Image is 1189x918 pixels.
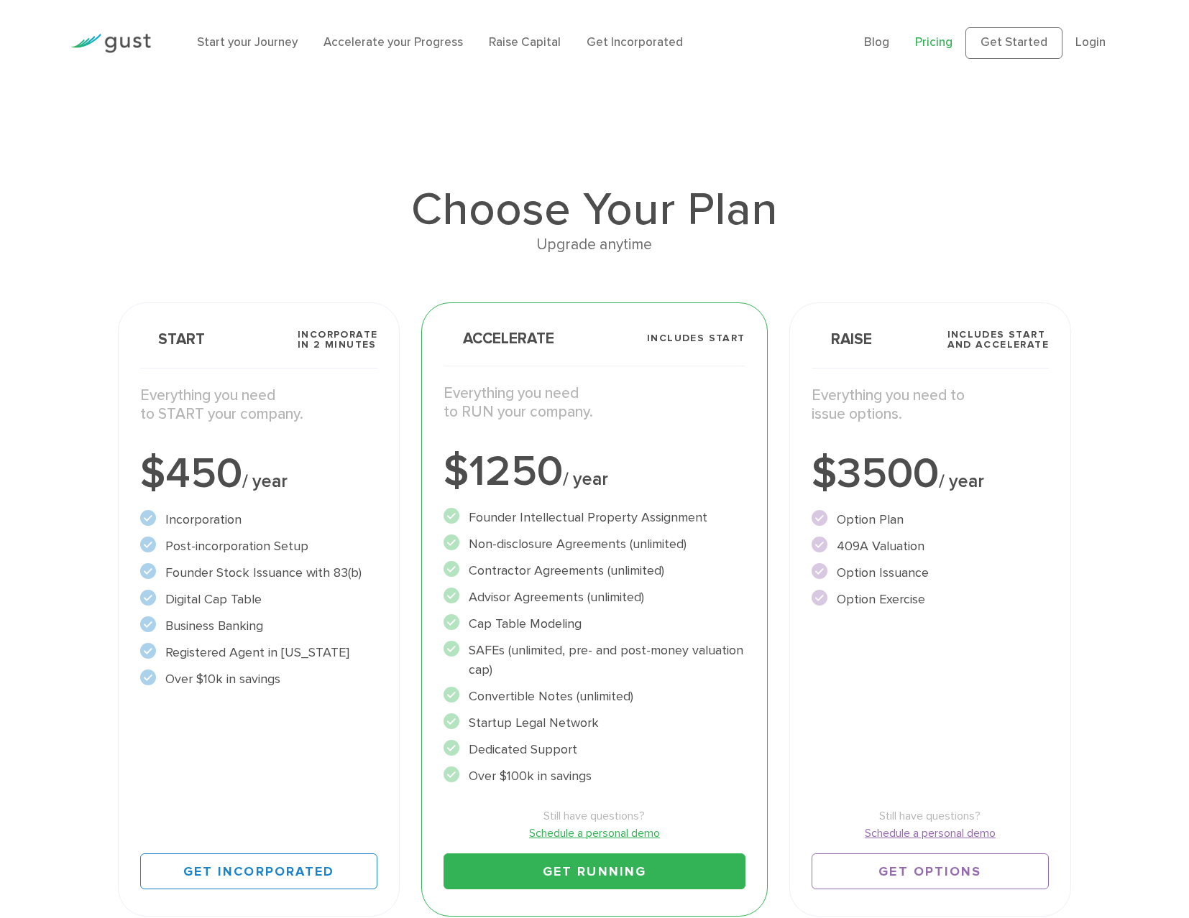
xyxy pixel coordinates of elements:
[140,386,377,425] p: Everything you need to START your company.
[444,713,745,733] li: Startup Legal Network
[489,35,561,50] a: Raise Capital
[140,510,377,529] li: Incorporation
[444,534,745,554] li: Non-disclosure Agreements (unlimited)
[140,853,377,889] a: Get Incorporated
[444,450,745,493] div: $1250
[118,187,1071,233] h1: Choose Your Plan
[140,616,377,636] li: Business Banking
[140,590,377,609] li: Digital Cap Table
[444,740,745,759] li: Dedicated Support
[444,561,745,580] li: Contractor Agreements (unlimited)
[197,35,298,50] a: Start your Journey
[70,34,151,53] img: Gust Logo
[444,508,745,527] li: Founder Intellectual Property Assignment
[1075,35,1106,50] a: Login
[444,766,745,786] li: Over $100k in savings
[140,332,205,347] span: Start
[864,35,889,50] a: Blog
[812,563,1049,583] li: Option Issuance
[140,669,377,689] li: Over $10k in savings
[140,537,377,556] li: Post-incorporation Setup
[647,333,745,343] span: Includes START
[444,641,745,680] li: SAFEs (unlimited, pre- and post-money valuation cap)
[812,332,872,347] span: Raise
[444,687,745,706] li: Convertible Notes (unlimited)
[812,386,1049,425] p: Everything you need to issue options.
[812,590,1049,609] li: Option Exercise
[118,233,1071,257] div: Upgrade anytime
[298,330,377,350] span: Incorporate in 2 Minutes
[915,35,952,50] a: Pricing
[812,853,1049,889] a: Get Options
[939,470,984,492] span: / year
[812,537,1049,556] li: 409A Valuation
[812,453,1049,496] div: $3500
[140,643,377,662] li: Registered Agent in [US_STATE]
[444,807,745,825] span: Still have questions?
[444,614,745,634] li: Cap Table Modeling
[444,384,745,422] p: Everything you need to RUN your company.
[444,853,745,889] a: Get Running
[140,563,377,583] li: Founder Stock Issuance with 83(b)
[965,27,1062,59] a: Get Started
[242,470,288,492] span: / year
[812,807,1049,825] span: Still have questions?
[812,510,1049,529] li: Option Plan
[812,825,1049,842] a: Schedule a personal demo
[587,35,683,50] a: Get Incorporated
[563,468,608,490] span: / year
[444,331,554,346] span: Accelerate
[444,588,745,607] li: Advisor Agreements (unlimited)
[140,453,377,496] div: $450
[444,825,745,842] a: Schedule a personal demo
[323,35,463,50] a: Accelerate your Progress
[947,330,1050,350] span: Includes START and ACCELERATE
